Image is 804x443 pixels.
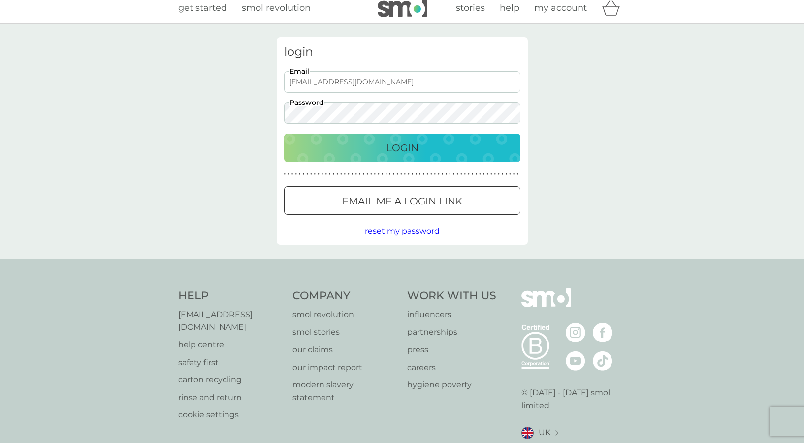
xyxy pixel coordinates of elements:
p: ● [359,172,361,177]
p: ● [306,172,308,177]
span: stories [456,2,485,13]
p: ● [502,172,504,177]
p: ● [352,172,354,177]
p: ● [460,172,462,177]
p: ● [505,172,507,177]
p: ● [344,172,346,177]
p: ● [385,172,387,177]
p: ● [333,172,335,177]
p: ● [516,172,518,177]
p: ● [374,172,376,177]
p: influencers [407,308,496,321]
a: [EMAIL_ADDRESS][DOMAIN_NAME] [178,308,283,334]
p: ● [464,172,466,177]
img: visit the smol Instagram page [566,323,585,342]
p: ● [404,172,406,177]
p: ● [378,172,380,177]
p: Login [386,140,418,156]
a: get started [178,1,227,15]
a: our impact report [292,361,397,374]
h4: Work With Us [407,288,496,304]
p: ● [472,172,474,177]
a: smol revolution [292,308,397,321]
a: our claims [292,343,397,356]
p: ● [396,172,398,177]
p: ● [438,172,440,177]
p: ● [456,172,458,177]
p: ● [449,172,451,177]
h4: Company [292,288,397,304]
p: careers [407,361,496,374]
a: smol revolution [242,1,311,15]
a: hygiene poverty [407,378,496,391]
img: visit the smol Tiktok page [593,351,612,371]
span: get started [178,2,227,13]
a: safety first [178,356,283,369]
p: ● [442,172,444,177]
p: ● [336,172,338,177]
p: ● [284,172,286,177]
a: partnerships [407,326,496,339]
p: ● [318,172,320,177]
p: ● [310,172,312,177]
img: smol [521,288,571,322]
p: ● [479,172,481,177]
p: ● [412,172,414,177]
a: rinse and return [178,391,283,404]
p: ● [434,172,436,177]
p: ● [483,172,485,177]
p: ● [340,172,342,177]
a: press [407,343,496,356]
p: ● [355,172,357,177]
p: ● [468,172,470,177]
p: ● [291,172,293,177]
p: ● [426,172,428,177]
p: ● [382,172,384,177]
p: ● [475,172,477,177]
p: ● [408,172,410,177]
p: ● [303,172,305,177]
p: ● [363,172,365,177]
p: © [DATE] - [DATE] smol limited [521,386,626,411]
p: ● [430,172,432,177]
img: visit the smol Youtube page [566,351,585,371]
p: ● [314,172,316,177]
img: visit the smol Facebook page [593,323,612,342]
p: help centre [178,339,283,351]
a: smol stories [292,326,397,339]
p: ● [393,172,395,177]
p: ● [513,172,515,177]
p: ● [299,172,301,177]
a: cookie settings [178,409,283,421]
span: my account [534,2,587,13]
a: modern slavery statement [292,378,397,404]
p: ● [490,172,492,177]
a: help [500,1,519,15]
p: ● [453,172,455,177]
a: stories [456,1,485,15]
p: ● [509,172,511,177]
p: ● [400,172,402,177]
p: ● [348,172,350,177]
h3: login [284,45,520,59]
button: Email me a login link [284,186,520,215]
button: reset my password [365,225,440,238]
p: ● [423,172,425,177]
p: ● [486,172,488,177]
a: carton recycling [178,374,283,386]
span: UK [539,426,550,439]
span: smol revolution [242,2,311,13]
p: ● [288,172,289,177]
p: ● [329,172,331,177]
